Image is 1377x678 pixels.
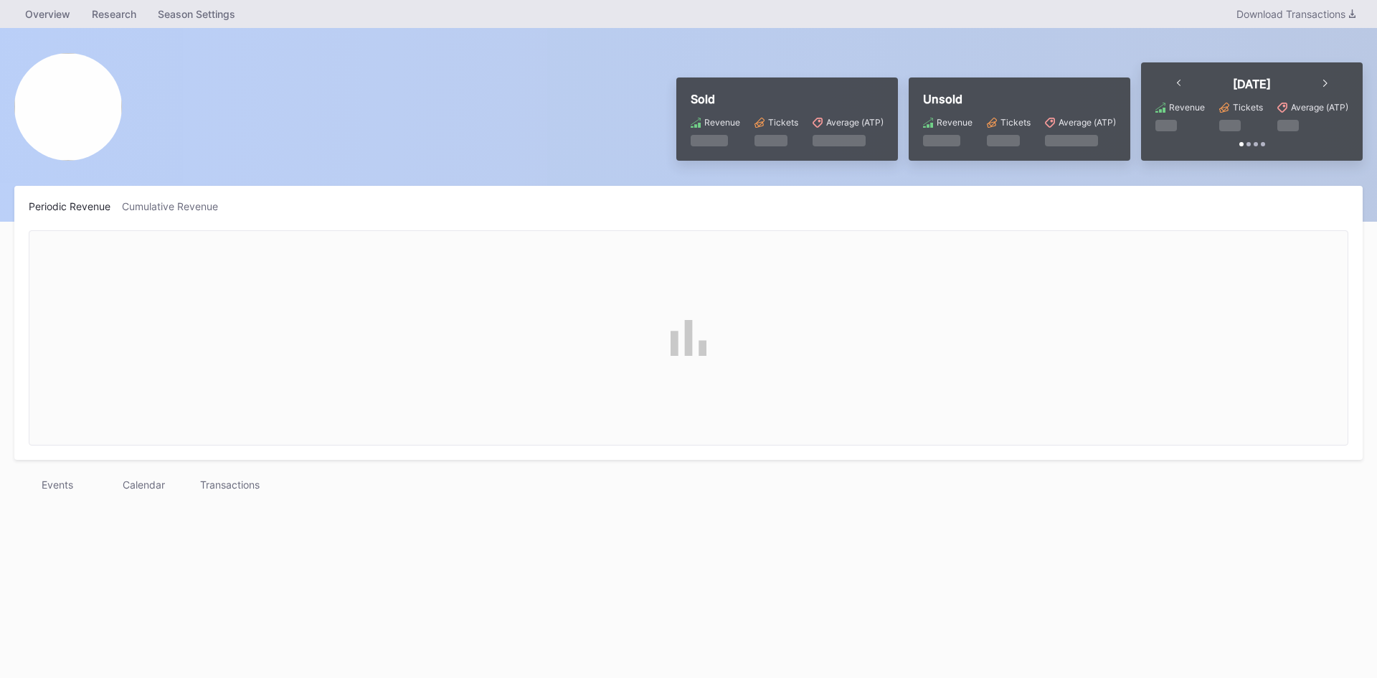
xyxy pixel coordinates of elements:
div: Download Transactions [1236,8,1355,20]
div: Sold [691,92,884,106]
div: Periodic Revenue [29,200,122,212]
div: Calendar [100,474,186,495]
div: Tickets [768,117,798,128]
a: Research [81,4,147,24]
div: Unsold [923,92,1116,106]
div: Revenue [937,117,973,128]
div: Revenue [704,117,740,128]
div: Transactions [186,474,273,495]
div: Events [14,474,100,495]
div: Tickets [1233,102,1263,113]
button: Download Transactions [1229,4,1363,24]
div: [DATE] [1233,77,1271,91]
div: Average (ATP) [826,117,884,128]
a: Overview [14,4,81,24]
div: Revenue [1169,102,1205,113]
div: Cumulative Revenue [122,200,229,212]
div: Tickets [1000,117,1031,128]
div: Average (ATP) [1291,102,1348,113]
div: Average (ATP) [1059,117,1116,128]
a: Season Settings [147,4,246,24]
